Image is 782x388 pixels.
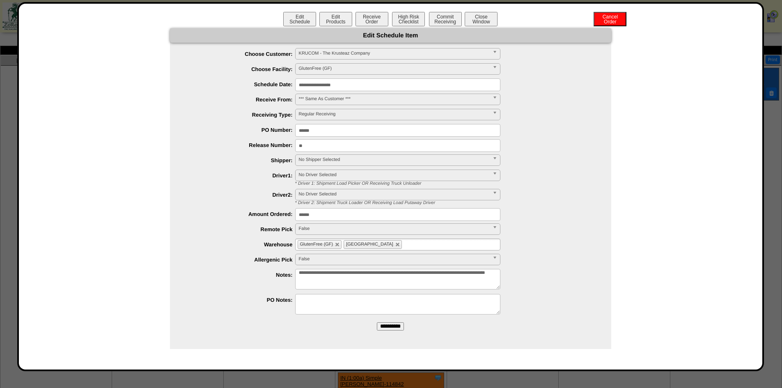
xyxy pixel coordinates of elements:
label: Amount Ordered: [186,211,295,217]
button: EditSchedule [283,12,316,26]
label: Receive From: [186,96,295,103]
label: Remote Pick [186,226,295,232]
button: ReceiveOrder [355,12,388,26]
label: Choose Facility: [186,66,295,72]
div: Edit Schedule Item [170,28,611,43]
span: False [299,224,489,234]
label: Driver1: [186,172,295,179]
label: Allergenic Pick [186,257,295,263]
span: No Driver Selected [299,189,489,199]
span: Regular Receiving [299,109,489,119]
button: EditProducts [319,12,352,26]
span: [GEOGRAPHIC_DATA] [346,242,393,247]
label: Schedule Date: [186,81,295,87]
a: CloseWindow [464,18,498,25]
label: Notes: [186,272,295,278]
button: High RiskChecklist [392,12,425,26]
label: PO Number: [186,127,295,133]
span: False [299,254,489,264]
span: No Shipper Selected [299,155,489,165]
label: Choose Customer: [186,51,295,57]
label: PO Notes: [186,297,295,303]
span: GlutenFree (GF) [300,242,333,247]
a: High RiskChecklist [391,19,427,25]
label: Receiving Type: [186,112,295,118]
label: Shipper: [186,157,295,163]
label: Release Number: [186,142,295,148]
div: * Driver 2: Shipment Truck Loader OR Receiving Load Putaway Driver [289,200,611,205]
span: No Driver Selected [299,170,489,180]
span: GlutenFree (GF) [299,64,489,73]
button: CancelOrder [594,12,626,26]
div: * Driver 1: Shipment Load Picker OR Receiving Truck Unloader [289,181,611,186]
label: Warehouse [186,241,295,248]
label: Driver2: [186,192,295,198]
span: KRUCOM - The Krusteaz Company [299,48,489,58]
button: CloseWindow [465,12,498,26]
button: CommitReceiving [429,12,462,26]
